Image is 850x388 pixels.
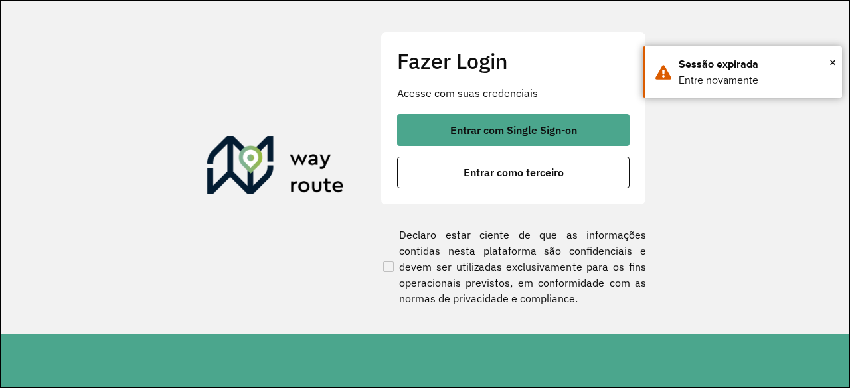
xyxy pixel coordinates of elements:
[397,85,630,101] p: Acesse com suas credenciais
[397,114,630,146] button: button
[397,48,630,74] h2: Fazer Login
[464,167,564,178] span: Entrar como terceiro
[829,52,836,72] button: Close
[829,52,836,72] span: ×
[679,56,832,72] div: Sessão expirada
[450,125,577,135] span: Entrar com Single Sign-on
[381,227,646,306] label: Declaro estar ciente de que as informações contidas nesta plataforma são confidenciais e devem se...
[207,136,344,200] img: Roteirizador AmbevTech
[679,72,832,88] div: Entre novamente
[397,157,630,188] button: button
